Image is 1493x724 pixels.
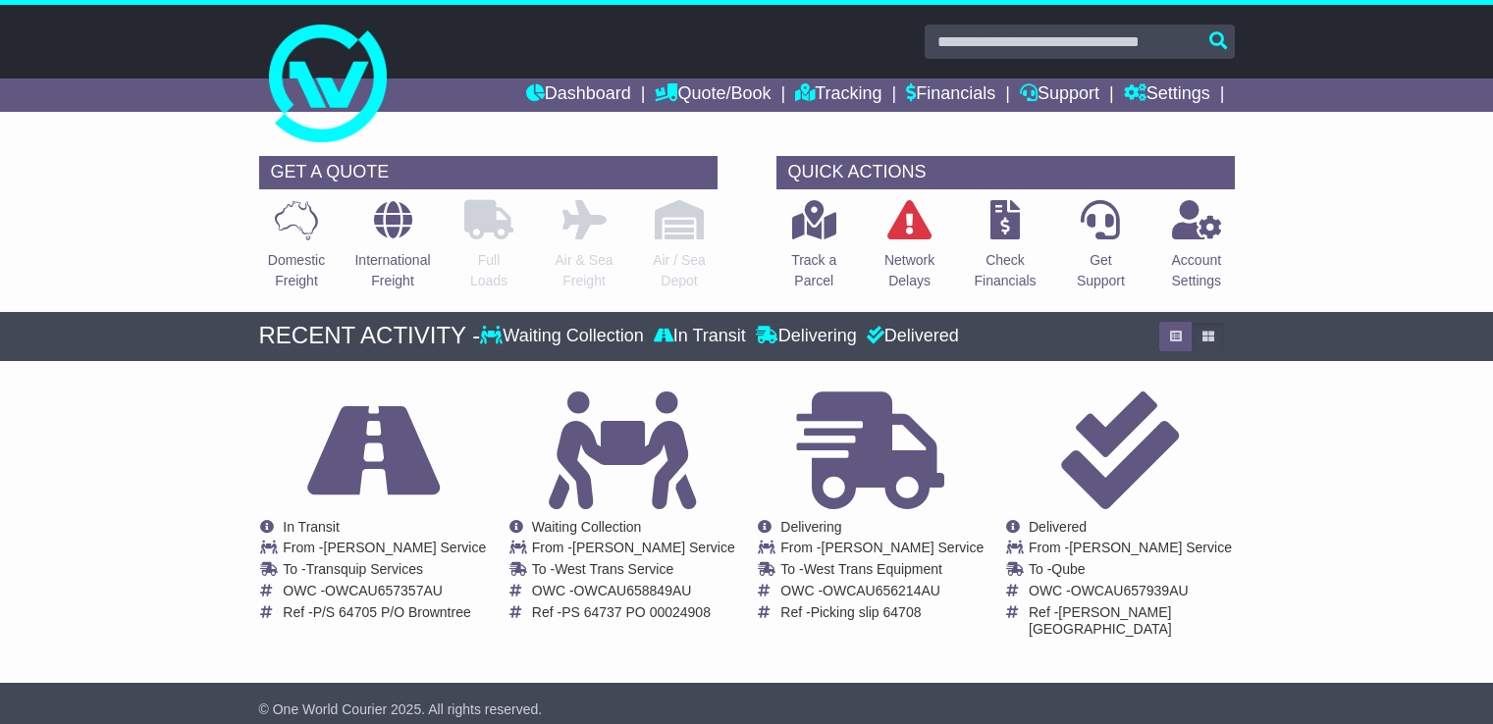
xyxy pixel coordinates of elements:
[283,604,486,621] td: Ref -
[974,199,1038,302] a: CheckFinancials
[655,78,771,112] a: Quote/Book
[1051,561,1085,577] span: Qube
[1077,250,1125,291] p: Get Support
[776,156,1235,189] div: QUICK ACTIONS
[649,326,751,347] div: In Transit
[1029,604,1234,638] td: Ref -
[790,199,837,302] a: Track aParcel
[555,561,673,577] span: West Trans Service
[324,540,487,555] span: [PERSON_NAME] Service
[823,583,940,598] span: OWCAU656214AU
[1171,199,1223,302] a: AccountSettings
[906,78,995,112] a: Financials
[822,540,985,555] span: [PERSON_NAME] Service
[653,250,706,291] p: Air / Sea Depot
[259,322,481,350] div: RECENT ACTIVITY -
[283,540,486,561] td: From -
[268,250,325,291] p: Domestic Freight
[354,250,430,291] p: International Freight
[1020,78,1099,112] a: Support
[751,326,862,347] div: Delivering
[259,701,543,717] span: © One World Courier 2025. All rights reserved.
[780,540,984,561] td: From -
[259,156,718,189] div: GET A QUOTE
[283,519,340,535] span: In Transit
[780,583,984,604] td: OWC -
[804,561,942,577] span: West Trans Equipment
[313,604,471,620] span: P/S 64705 P/O Browntree
[283,583,486,604] td: OWC -
[283,561,486,583] td: To -
[791,250,836,291] p: Track a Parcel
[1029,561,1234,583] td: To -
[532,519,642,535] span: Waiting Collection
[1172,250,1222,291] p: Account Settings
[532,583,735,604] td: OWC -
[1029,540,1234,561] td: From -
[1124,78,1210,112] a: Settings
[795,78,881,112] a: Tracking
[532,540,735,561] td: From -
[1071,583,1189,598] span: OWCAU657939AU
[780,561,984,583] td: To -
[780,519,841,535] span: Delivering
[464,250,513,291] p: Full Loads
[259,693,1235,721] div: FROM OUR SUPPORT
[1069,540,1232,555] span: [PERSON_NAME] Service
[811,604,922,620] span: Picking slip 64708
[561,604,711,620] span: PS 64737 PO 00024908
[353,199,431,302] a: InternationalFreight
[883,199,935,302] a: NetworkDelays
[884,250,934,291] p: Network Delays
[572,540,735,555] span: [PERSON_NAME] Service
[532,604,735,621] td: Ref -
[975,250,1037,291] p: Check Financials
[862,326,959,347] div: Delivered
[780,604,984,621] td: Ref -
[532,561,735,583] td: To -
[1076,199,1126,302] a: GetSupport
[555,250,613,291] p: Air & Sea Freight
[306,561,423,577] span: Transquip Services
[267,199,326,302] a: DomesticFreight
[526,78,631,112] a: Dashboard
[1029,519,1087,535] span: Delivered
[1029,604,1172,637] span: [PERSON_NAME][GEOGRAPHIC_DATA]
[480,326,648,347] div: Waiting Collection
[325,583,443,598] span: OWCAU657357AU
[1029,583,1234,604] td: OWC -
[574,583,692,598] span: OWCAU658849AU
